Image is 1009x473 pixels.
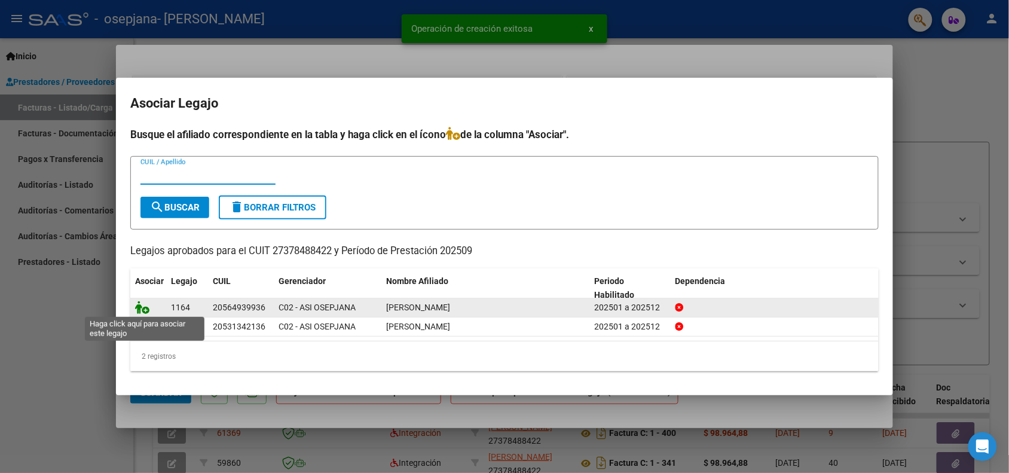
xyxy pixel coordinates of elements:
[279,276,326,286] span: Gerenciador
[150,200,164,214] mat-icon: search
[140,197,209,218] button: Buscar
[130,92,879,115] h2: Asociar Legajo
[675,276,726,286] span: Dependencia
[595,276,635,300] span: Periodo Habilitado
[595,301,666,315] div: 202501 a 202512
[208,268,274,308] datatable-header-cell: CUIL
[590,268,671,308] datatable-header-cell: Periodo Habilitado
[595,320,666,334] div: 202501 a 202512
[171,276,197,286] span: Legajo
[386,322,450,331] span: FERNANDEZ SAGARDOY GAEL
[135,276,164,286] span: Asociar
[166,268,208,308] datatable-header-cell: Legajo
[381,268,590,308] datatable-header-cell: Nombre Afiliado
[171,303,190,312] span: 1164
[386,303,450,312] span: ARANDA GAEL NICOLAS
[150,202,200,213] span: Buscar
[130,268,166,308] datatable-header-cell: Asociar
[230,200,244,214] mat-icon: delete
[386,276,448,286] span: Nombre Afiliado
[213,301,265,315] div: 20564939936
[279,322,356,331] span: C02 - ASI OSEPJANA
[968,432,997,461] div: Open Intercom Messenger
[213,276,231,286] span: CUIL
[671,268,879,308] datatable-header-cell: Dependencia
[130,127,879,142] h4: Busque el afiliado correspondiente en la tabla y haga click en el ícono de la columna "Asociar".
[219,196,326,219] button: Borrar Filtros
[274,268,381,308] datatable-header-cell: Gerenciador
[230,202,316,213] span: Borrar Filtros
[171,322,190,331] span: 1148
[130,341,879,371] div: 2 registros
[213,320,265,334] div: 20531342136
[130,244,879,259] p: Legajos aprobados para el CUIT 27378488422 y Período de Prestación 202509
[279,303,356,312] span: C02 - ASI OSEPJANA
